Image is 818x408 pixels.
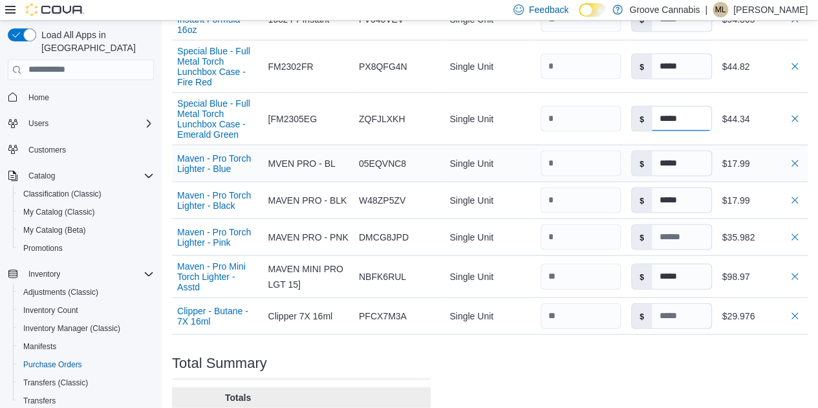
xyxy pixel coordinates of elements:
[359,59,407,74] span: PX8QFG4N
[444,151,535,177] div: Single Unit
[172,356,267,371] h3: Total Summary
[23,305,78,316] span: Inventory Count
[23,243,63,253] span: Promotions
[18,321,125,336] a: Inventory Manager (Classic)
[26,3,84,16] img: Cova
[722,269,802,285] div: $98.97
[23,341,56,352] span: Manifests
[18,357,87,372] a: Purchase Orders
[177,227,257,248] button: Maven - Pro Torch Lighter - Pink
[268,193,347,208] span: MAVEN PRO - BLK
[13,185,159,203] button: Classification (Classic)
[722,111,802,127] div: $44.34
[28,269,60,279] span: Inventory
[13,374,159,392] button: Transfers (Classic)
[579,3,606,17] input: Dark Mode
[23,360,82,370] span: Purchase Orders
[18,222,154,238] span: My Catalog (Beta)
[444,106,535,132] div: Single Unit
[177,153,257,174] button: Maven - Pro Torch Lighter - Blue
[18,375,154,391] span: Transfers (Classic)
[359,230,409,245] span: DMCG8JPD
[23,116,54,131] button: Users
[18,241,154,256] span: Promotions
[444,54,535,80] div: Single Unit
[722,156,802,171] div: $17.99
[3,167,159,185] button: Catalog
[529,3,568,16] span: Feedback
[18,339,61,354] a: Manifests
[18,241,68,256] a: Promotions
[18,375,93,391] a: Transfers (Classic)
[23,207,95,217] span: My Catalog (Classic)
[722,230,802,245] div: $35.982
[18,186,154,202] span: Classification (Classic)
[18,204,154,220] span: My Catalog (Classic)
[705,2,707,17] p: |
[268,261,348,292] span: MAVEN MINI PRO LGT 15]
[23,266,154,282] span: Inventory
[18,357,154,372] span: Purchase Orders
[13,338,159,356] button: Manifests
[23,168,154,184] span: Catalog
[444,224,535,250] div: Single Unit
[444,264,535,290] div: Single Unit
[177,190,257,211] button: Maven - Pro Torch Lighter - Black
[18,222,91,238] a: My Catalog (Beta)
[13,221,159,239] button: My Catalog (Beta)
[632,151,652,176] label: $
[13,356,159,374] button: Purchase Orders
[28,145,66,155] span: Customers
[632,107,652,131] label: $
[23,116,154,131] span: Users
[13,283,159,301] button: Adjustments (Classic)
[268,156,335,171] span: MVEN PRO - BL
[733,2,808,17] p: [PERSON_NAME]
[268,111,316,127] span: [FM2305EG
[632,264,652,289] label: $
[359,269,406,285] span: NBFK6RUL
[36,28,154,54] span: Load All Apps in [GEOGRAPHIC_DATA]
[268,308,332,324] span: Clipper 7X 16ml
[3,88,159,107] button: Home
[715,2,726,17] span: ML
[23,142,71,158] a: Customers
[177,46,257,87] button: Special Blue - Full Metal Torch Lunchbox Case - Fire Red
[632,188,652,213] label: $
[18,285,103,300] a: Adjustments (Classic)
[13,203,159,221] button: My Catalog (Classic)
[268,230,348,245] span: MAVEN PRO - PNK
[18,303,83,318] a: Inventory Count
[3,140,159,159] button: Customers
[28,171,55,181] span: Catalog
[722,59,802,74] div: $44.82
[444,188,535,213] div: Single Unit
[23,189,102,199] span: Classification (Classic)
[23,323,120,334] span: Inventory Manager (Classic)
[3,114,159,133] button: Users
[28,118,48,129] span: Users
[13,319,159,338] button: Inventory Manager (Classic)
[18,321,154,336] span: Inventory Manager (Classic)
[23,89,154,105] span: Home
[359,308,407,324] span: PFCX7M3A
[23,90,54,105] a: Home
[23,225,86,235] span: My Catalog (Beta)
[359,111,405,127] span: ZQFJLXKH
[13,239,159,257] button: Promotions
[632,225,652,250] label: $
[23,396,56,406] span: Transfers
[3,265,159,283] button: Inventory
[632,304,652,328] label: $
[713,2,728,17] div: Michael Langburt
[629,2,700,17] p: Groove Cannabis
[177,306,257,327] button: Clipper - Butane - 7X 16ml
[268,59,313,74] span: FM2302FR
[177,391,299,404] p: Totals
[18,303,154,318] span: Inventory Count
[28,92,49,103] span: Home
[23,287,98,297] span: Adjustments (Classic)
[18,339,154,354] span: Manifests
[23,266,65,282] button: Inventory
